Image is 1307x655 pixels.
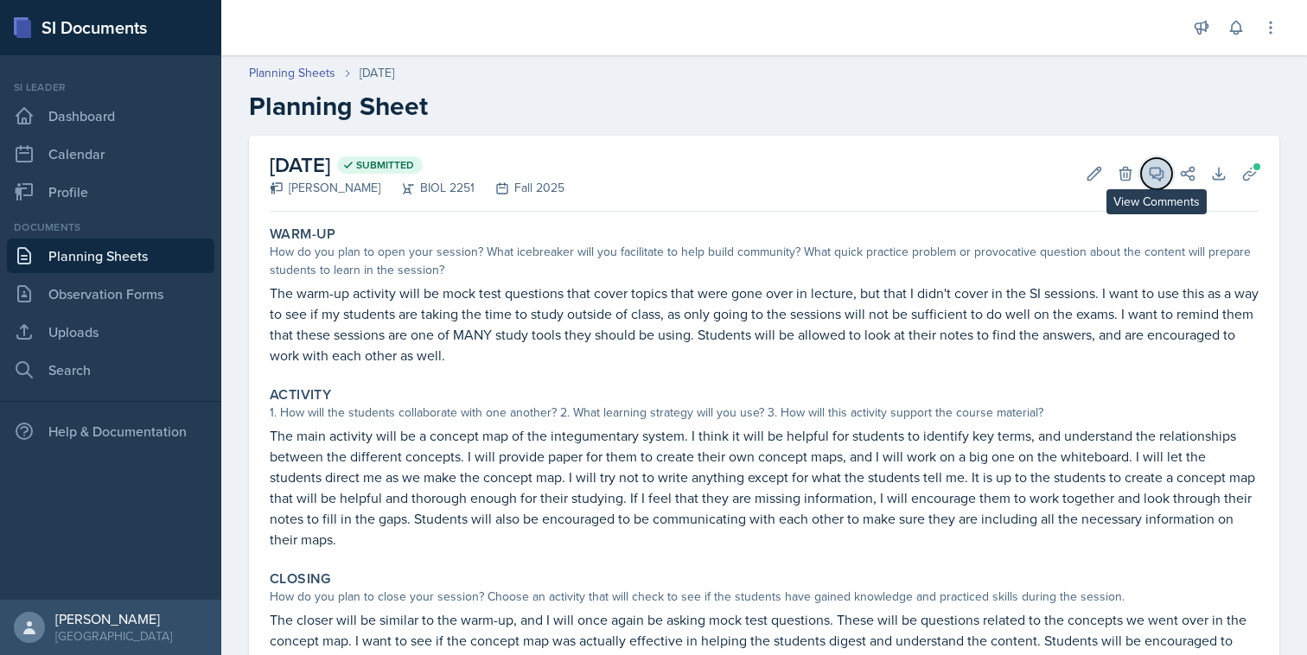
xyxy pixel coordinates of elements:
[7,175,214,209] a: Profile
[7,219,214,235] div: Documents
[249,64,335,82] a: Planning Sheets
[380,179,475,197] div: BIOL 2251
[270,226,336,243] label: Warm-Up
[270,149,564,181] h2: [DATE]
[7,137,214,171] a: Calendar
[7,353,214,387] a: Search
[270,386,331,404] label: Activity
[270,283,1259,366] p: The warm-up activity will be mock test questions that cover topics that were gone over in lecture...
[270,425,1259,550] p: The main activity will be a concept map of the integumentary system. I think it will be helpful f...
[270,588,1259,606] div: How do you plan to close your session? Choose an activity that will check to see if the students ...
[7,238,214,273] a: Planning Sheets
[55,610,172,627] div: [PERSON_NAME]
[55,627,172,645] div: [GEOGRAPHIC_DATA]
[360,64,394,82] div: [DATE]
[7,315,214,349] a: Uploads
[7,99,214,133] a: Dashboard
[7,79,214,95] div: Si leader
[7,277,214,311] a: Observation Forms
[356,158,414,172] span: Submitted
[249,91,1279,122] h2: Planning Sheet
[1141,158,1172,189] button: View Comments
[270,243,1259,279] div: How do you plan to open your session? What icebreaker will you facilitate to help build community...
[270,179,380,197] div: [PERSON_NAME]
[270,404,1259,422] div: 1. How will the students collaborate with one another? 2. What learning strategy will you use? 3....
[270,570,331,588] label: Closing
[7,414,214,448] div: Help & Documentation
[475,179,564,197] div: Fall 2025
